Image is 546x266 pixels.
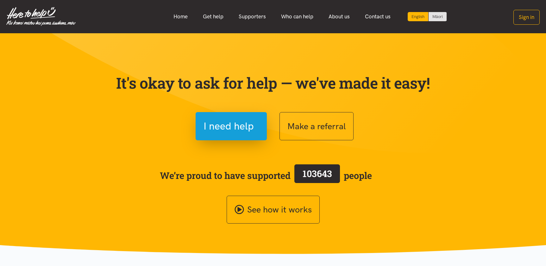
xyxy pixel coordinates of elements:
[513,10,540,25] button: Sign in
[196,112,267,140] button: I need help
[429,12,447,21] a: Switch to Te Reo Māori
[408,12,429,21] div: Current language
[6,7,76,26] img: Home
[321,10,357,23] a: About us
[408,12,447,21] div: Language toggle
[279,112,354,140] button: Make a referral
[357,10,398,23] a: Contact us
[160,163,372,188] span: We’re proud to have supported people
[115,74,431,92] p: It's okay to ask for help — we've made it easy!
[195,10,231,23] a: Get help
[227,196,320,224] a: See how it works
[204,118,254,134] span: I need help
[273,10,321,23] a: Who can help
[291,163,344,188] a: 103643
[231,10,273,23] a: Supporters
[166,10,195,23] a: Home
[303,168,332,180] span: 103643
